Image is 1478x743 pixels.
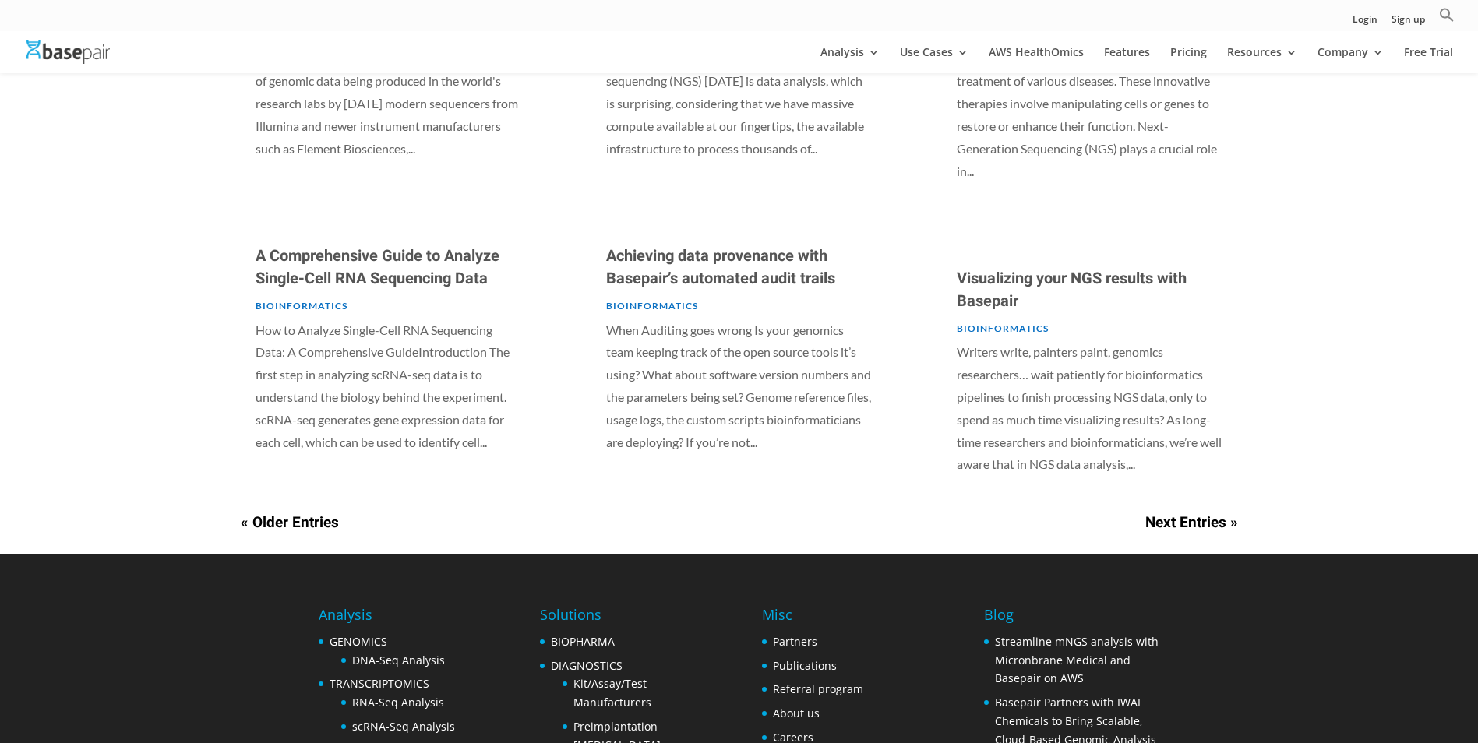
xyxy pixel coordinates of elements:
[26,40,110,63] img: Basepair
[995,634,1159,686] a: Streamline mNGS analysis with Micronbrane Medical and Basepair on AWS
[352,695,444,710] a: RNA-Seq Analysis
[1170,47,1207,73] a: Pricing
[606,319,873,454] p: When Auditing goes wrong Is your genomics team keeping track of the open source tools it’s using?...
[256,26,522,160] p: The Problem Bioinformatics has hit a ceiling. There are only three ways to analyze the volume of ...
[984,604,1159,632] h4: Blog
[573,676,651,710] a: Kit/Assay/Test Manufacturers
[773,658,837,673] a: Publications
[352,719,455,734] a: scRNA-Seq Analysis
[1439,7,1455,31] a: Search Icon Link
[1439,7,1455,23] svg: Search
[820,47,880,73] a: Analysis
[957,341,1223,476] p: Writers write, painters paint, genomics researchers… wait patiently for bioinformatics pipelines ...
[773,706,820,720] a: About us
[1353,15,1377,31] a: Login
[957,26,1223,183] p: Introduction Cell and [MEDICAL_DATA] have emerged as promising approaches for the treatment of va...
[957,267,1187,312] a: Visualizing your NGS results with Basepair
[1227,47,1297,73] a: Resources
[606,26,873,160] p: NGS Data Analysis Bottlenecks One of the biggest bottlenecks in next generation sequencing (NGS) ...
[319,604,481,632] h4: Analysis
[606,245,835,290] a: Achieving data provenance with Basepair’s automated audit trails
[256,245,499,290] a: A Comprehensive Guide to Analyze Single-Cell RNA Sequencing Data
[1400,665,1459,724] iframe: Drift Widget Chat Controller
[773,681,863,696] a: Referral program
[330,676,429,691] a: TRANSCRIPTOMICS
[352,653,445,667] a: DNA-Seq Analysis
[900,47,968,73] a: Use Cases
[256,300,347,312] a: Bioinformatics
[1392,15,1425,31] a: Sign up
[773,634,817,649] a: Partners
[1318,47,1384,73] a: Company
[1145,512,1238,533] a: Next Entries »
[256,319,522,454] p: How to Analyze Single-Cell RNA Sequencing Data: A Comprehensive GuideIntroduction The first step ...
[606,300,698,312] a: Bioinformatics
[989,47,1084,73] a: AWS HealthOmics
[551,658,623,673] a: DIAGNOSTICS
[330,634,387,649] a: GENOMICS
[762,604,863,632] h4: Misc
[551,634,615,649] a: BIOPHARMA
[1404,47,1453,73] a: Free Trial
[540,604,715,632] h4: Solutions
[241,512,339,533] a: « Older Entries
[957,322,1049,334] a: Bioinformatics
[1104,47,1150,73] a: Features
